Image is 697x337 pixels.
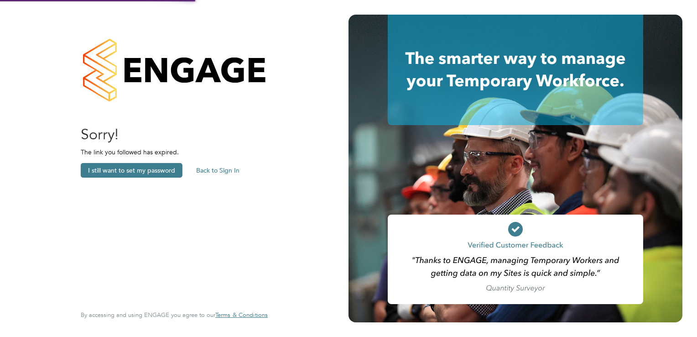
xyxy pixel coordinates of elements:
[81,163,182,178] button: I still want to set my password
[81,311,268,319] span: By accessing and using ENGAGE you agree to our
[215,311,268,319] a: Terms & Conditions
[189,163,247,178] button: Back to Sign In
[81,148,259,156] p: The link you followed has expired.
[81,125,259,144] h2: Sorry!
